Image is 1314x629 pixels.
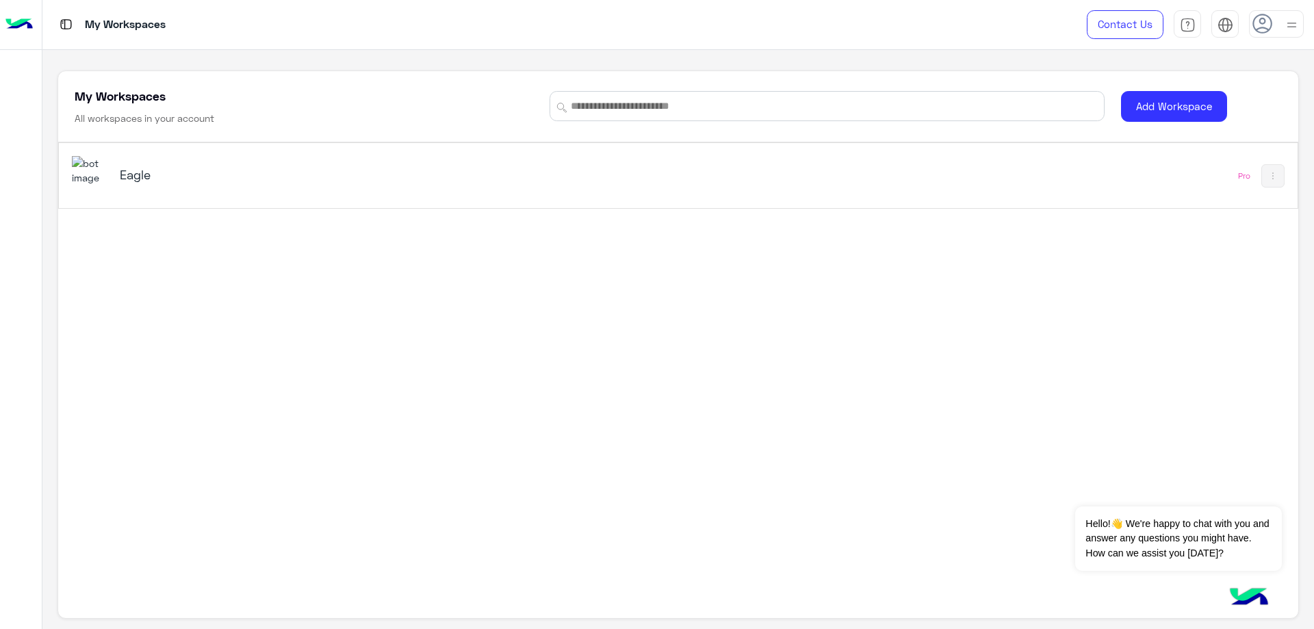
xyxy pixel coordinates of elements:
[1180,17,1196,33] img: tab
[72,156,109,185] img: 713415422032625
[1087,10,1163,39] a: Contact Us
[1174,10,1201,39] a: tab
[1283,16,1300,34] img: profile
[1225,574,1273,622] img: hulul-logo.png
[75,112,214,125] h6: All workspaces in your account
[1218,17,1233,33] img: tab
[120,166,556,183] h5: Eagle
[1238,170,1250,181] div: Pro
[57,16,75,33] img: tab
[75,88,166,104] h5: My Workspaces
[1075,506,1281,571] span: Hello!👋 We're happy to chat with you and answer any questions you might have. How can we assist y...
[1121,91,1227,122] button: Add Workspace
[5,10,33,39] img: Logo
[85,16,166,34] p: My Workspaces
